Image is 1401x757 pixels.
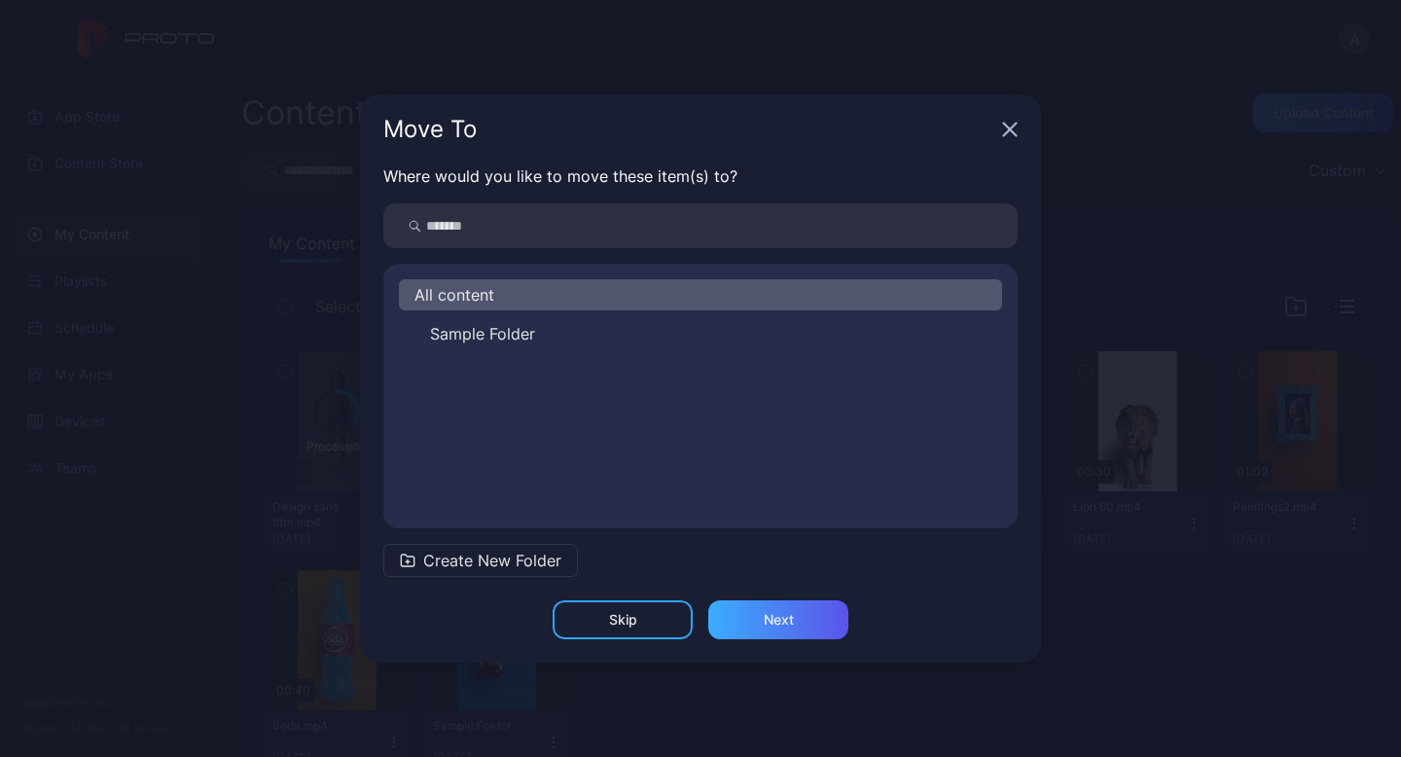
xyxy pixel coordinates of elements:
[383,118,994,141] div: Move To
[399,318,1002,349] button: Sample Folder
[383,544,578,577] button: Create New Folder
[414,283,494,306] span: All content
[764,612,794,628] div: Next
[708,600,848,639] button: Next
[423,549,561,572] span: Create New Folder
[383,164,1018,188] p: Where would you like to move these item(s) to?
[553,600,693,639] button: Skip
[609,612,637,628] div: Skip
[430,322,535,345] span: Sample Folder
